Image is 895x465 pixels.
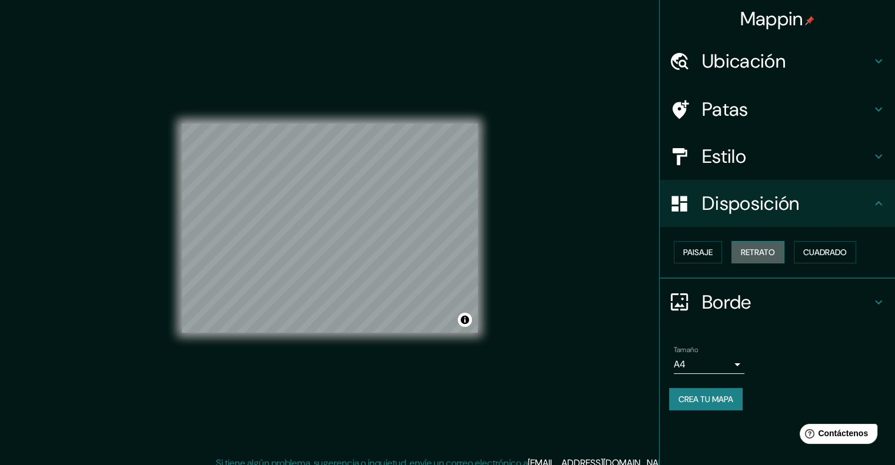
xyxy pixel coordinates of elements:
[740,6,803,31] font: Mappin
[803,247,847,257] font: Cuadrado
[702,191,799,216] font: Disposición
[660,86,895,133] div: Patas
[790,419,882,452] iframe: Lanzador de widgets de ayuda
[660,38,895,85] div: Ubicación
[182,123,478,333] canvas: Mapa
[702,144,746,169] font: Estilo
[458,313,472,327] button: Activar o desactivar atribución
[805,16,814,25] img: pin-icon.png
[702,290,751,315] font: Borde
[794,241,856,263] button: Cuadrado
[660,133,895,180] div: Estilo
[660,279,895,326] div: Borde
[702,97,748,122] font: Patas
[741,247,775,257] font: Retrato
[674,241,722,263] button: Paisaje
[683,247,713,257] font: Paisaje
[674,345,698,354] font: Tamaño
[660,180,895,227] div: Disposición
[674,355,744,374] div: A4
[669,388,743,410] button: Crea tu mapa
[731,241,784,263] button: Retrato
[702,49,786,73] font: Ubicación
[678,394,733,404] font: Crea tu mapa
[674,358,686,370] font: A4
